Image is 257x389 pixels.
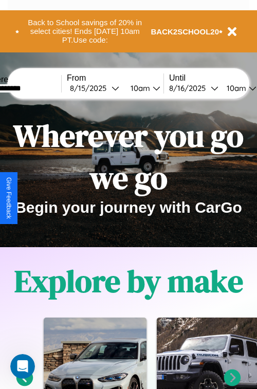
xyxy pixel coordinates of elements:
div: 8 / 15 / 2025 [70,83,112,93]
div: Give Feedback [5,177,12,219]
div: 8 / 16 / 2025 [169,83,211,93]
h1: Explore by make [14,260,243,302]
div: 10am [125,83,153,93]
b: BACK2SCHOOL20 [151,27,219,36]
label: From [67,73,163,83]
button: 8/15/2025 [67,83,122,94]
button: Back to School savings of 20% in select cities! Ends [DATE] 10am PT.Use code: [19,15,151,47]
iframe: Intercom live chat [10,354,35,379]
div: 10am [222,83,249,93]
button: 10am [122,83,163,94]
